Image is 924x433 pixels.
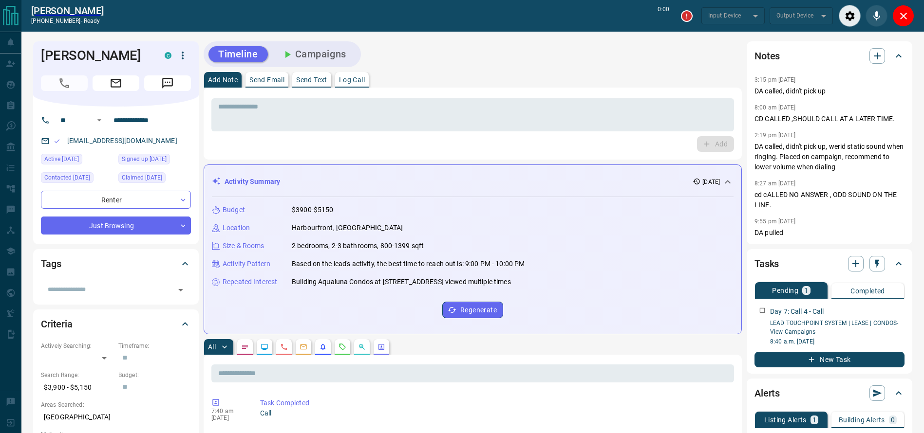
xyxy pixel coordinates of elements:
[118,371,191,379] p: Budget:
[122,173,162,182] span: Claimed [DATE]
[118,342,191,350] p: Timeframe:
[839,416,885,423] p: Building Alerts
[223,259,270,269] p: Activity Pattern
[812,416,816,423] p: 1
[754,132,796,139] p: 2:19 pm [DATE]
[658,5,669,27] p: 0:00
[41,316,73,332] h2: Criteria
[339,76,365,83] p: Log Call
[54,138,60,144] svg: Email Valid
[67,137,177,144] a: [EMAIL_ADDRESS][DOMAIN_NAME]
[770,337,905,346] p: 8:40 a.m. [DATE]
[292,241,424,251] p: 2 bedrooms, 2-3 bathrooms, 800-1399 sqft
[804,287,808,294] p: 1
[292,259,525,269] p: Based on the lead's activity, the best time to reach out is: 9:00 PM - 10:00 PM
[292,223,403,233] p: Harbourfront, [GEOGRAPHIC_DATA]
[31,17,104,25] p: [PHONE_NUMBER] -
[93,75,139,91] span: Email
[754,385,780,401] h2: Alerts
[41,75,88,91] span: Call
[211,408,245,415] p: 7:40 am
[754,48,780,64] h2: Notes
[754,142,905,172] p: DA called, didn't pick up, werid static sound when ringing. Placed on campaign, recommend to lowe...
[41,256,61,271] h2: Tags
[41,252,191,275] div: Tags
[84,18,100,24] span: ready
[41,342,113,350] p: Actively Searching:
[754,352,905,367] button: New Task
[754,104,796,111] p: 8:00 am [DATE]
[260,398,730,408] p: Task Completed
[44,173,90,182] span: Contacted [DATE]
[442,302,503,318] button: Regenerate
[94,114,105,126] button: Open
[208,343,216,350] p: All
[891,416,895,423] p: 0
[41,400,191,409] p: Areas Searched:
[241,343,249,351] svg: Notes
[122,154,167,164] span: Signed up [DATE]
[261,343,268,351] svg: Lead Browsing Activity
[41,48,150,63] h1: [PERSON_NAME]
[754,228,905,238] p: DA pulled
[212,173,734,191] div: Activity Summary[DATE]
[208,76,238,83] p: Add Note
[377,343,385,351] svg: Agent Actions
[770,307,824,317] p: Day 7: Call 4 - Call
[754,381,905,405] div: Alerts
[770,320,899,335] a: LEAD TOUCHPOINT SYSTEM | LEASE | CONDOS- View Campaigns
[223,205,245,215] p: Budget
[225,177,280,187] p: Activity Summary
[41,172,113,186] div: Fri Oct 10 2025
[702,178,720,186] p: [DATE]
[41,216,191,235] div: Just Browsing
[144,75,191,91] span: Message
[118,154,191,167] div: Sun Oct 05 2025
[211,415,245,421] p: [DATE]
[300,343,307,351] svg: Emails
[754,44,905,68] div: Notes
[754,252,905,275] div: Tasks
[892,5,914,27] div: Close
[165,52,171,59] div: condos.ca
[754,114,905,124] p: CD CALLED ,SHOULD CALL AT A LATER TIME.
[772,287,798,294] p: Pending
[174,283,188,297] button: Open
[249,76,284,83] p: Send Email
[754,86,905,96] p: DA called, didn't pick up
[358,343,366,351] svg: Opportunities
[41,409,191,425] p: [GEOGRAPHIC_DATA]
[118,172,191,186] div: Sun Oct 05 2025
[292,205,333,215] p: $3900-$5150
[44,154,79,164] span: Active [DATE]
[41,312,191,336] div: Criteria
[208,46,268,62] button: Timeline
[41,191,191,209] div: Renter
[754,218,796,225] p: 9:55 pm [DATE]
[260,408,730,418] p: Call
[223,241,264,251] p: Size & Rooms
[292,277,511,287] p: Building Aqualuna Condos at [STREET_ADDRESS] viewed multiple times
[866,5,887,27] div: Mute
[764,416,807,423] p: Listing Alerts
[754,256,779,271] h2: Tasks
[223,223,250,233] p: Location
[754,76,796,83] p: 3:15 pm [DATE]
[280,343,288,351] svg: Calls
[41,371,113,379] p: Search Range:
[272,46,356,62] button: Campaigns
[839,5,861,27] div: Audio Settings
[339,343,346,351] svg: Requests
[754,180,796,187] p: 8:27 am [DATE]
[850,288,885,294] p: Completed
[41,154,113,167] div: Mon Oct 06 2025
[41,379,113,396] p: $3,900 - $5,150
[754,190,905,210] p: cd cALLED NO ANSWER , ODD SOUND ON THE LINE.
[223,277,277,287] p: Repeated Interest
[296,76,327,83] p: Send Text
[31,5,104,17] a: [PERSON_NAME]
[319,343,327,351] svg: Listing Alerts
